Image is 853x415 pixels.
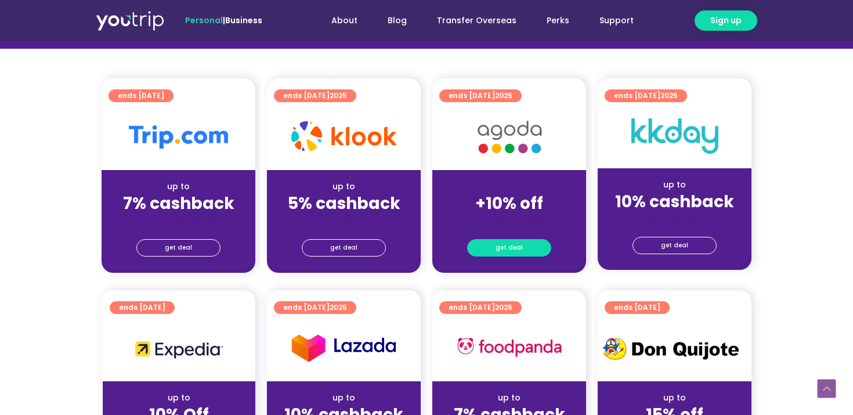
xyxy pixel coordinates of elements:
a: get deal [136,239,221,257]
strong: +10% off [475,192,543,215]
span: ends [DATE] [449,301,512,314]
span: ends [DATE] [283,89,347,102]
span: Personal [185,15,223,26]
strong: 10% cashback [615,190,734,213]
a: Business [225,15,262,26]
a: ends [DATE] [110,301,175,314]
span: 2025 [495,302,512,312]
span: ends [DATE] [449,89,512,102]
a: ends [DATE] [605,301,670,314]
span: ends [DATE] [119,301,165,314]
a: get deal [632,237,717,254]
a: ends [DATE] [109,89,174,102]
span: | [185,15,262,26]
div: up to [112,392,246,404]
a: About [316,10,373,31]
div: (for stays only) [442,214,577,226]
a: ends [DATE]2025 [439,301,522,314]
div: (for stays only) [111,214,246,226]
div: up to [442,392,577,404]
span: ends [DATE] [614,89,678,102]
span: 2025 [330,302,347,312]
div: up to [607,392,742,404]
a: Blog [373,10,422,31]
span: Sign up [710,15,742,27]
a: get deal [467,239,551,257]
span: get deal [330,240,357,256]
a: get deal [302,239,386,257]
a: Transfer Overseas [422,10,532,31]
a: Support [584,10,649,31]
div: (for stays only) [607,212,742,225]
a: Sign up [695,10,757,31]
a: ends [DATE]2025 [274,89,356,102]
span: get deal [165,240,192,256]
a: ends [DATE]2025 [439,89,522,102]
div: up to [276,181,411,193]
strong: 7% cashback [123,192,234,215]
span: get deal [661,237,688,254]
div: up to [276,392,411,404]
span: 2025 [660,91,678,100]
strong: 5% cashback [288,192,400,215]
span: up to [498,181,520,192]
div: up to [607,179,742,191]
span: get deal [496,240,523,256]
span: ends [DATE] [614,301,660,314]
a: ends [DATE]2025 [274,301,356,314]
a: ends [DATE]2025 [605,89,687,102]
a: Perks [532,10,584,31]
span: ends [DATE] [118,89,164,102]
span: ends [DATE] [283,301,347,314]
span: 2025 [495,91,512,100]
span: 2025 [330,91,347,100]
div: (for stays only) [276,214,411,226]
nav: Menu [294,10,649,31]
div: up to [111,181,246,193]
